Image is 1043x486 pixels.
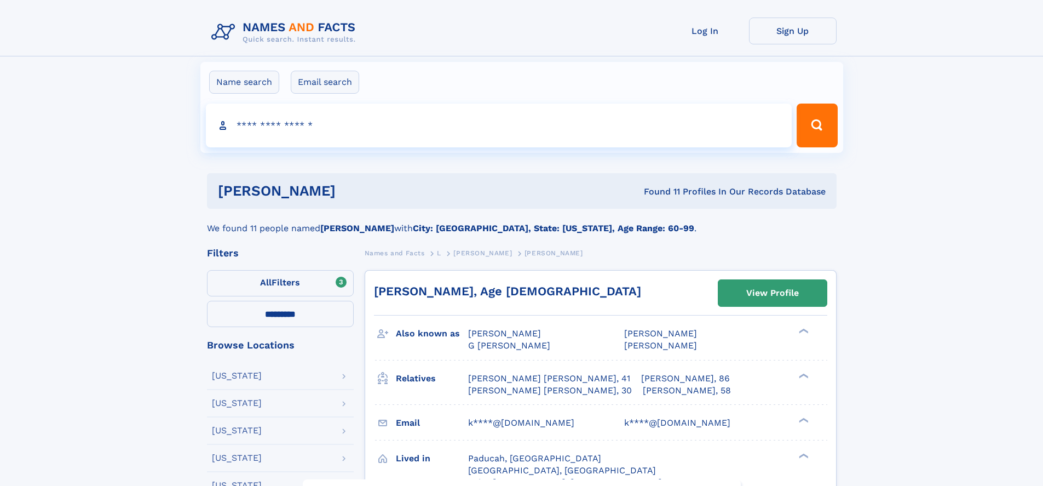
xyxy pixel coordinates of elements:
[396,324,468,343] h3: Also known as
[396,369,468,388] h3: Relatives
[437,246,441,260] a: L
[643,385,731,397] a: [PERSON_NAME], 58
[207,340,354,350] div: Browse Locations
[207,209,837,235] div: We found 11 people named with .
[641,373,730,385] a: [PERSON_NAME], 86
[796,452,809,459] div: ❯
[624,340,697,351] span: [PERSON_NAME]
[212,454,262,462] div: [US_STATE]
[291,71,359,94] label: Email search
[437,249,441,257] span: L
[207,270,354,296] label: Filters
[746,281,799,306] div: View Profile
[468,373,630,385] a: [PERSON_NAME] [PERSON_NAME], 41
[797,104,837,147] button: Search Button
[365,246,425,260] a: Names and Facts
[796,328,809,335] div: ❯
[413,223,694,233] b: City: [GEOGRAPHIC_DATA], State: [US_STATE], Age Range: 60-99
[218,184,490,198] h1: [PERSON_NAME]
[260,277,272,288] span: All
[374,284,641,298] a: [PERSON_NAME], Age [DEMOGRAPHIC_DATA]
[796,372,809,379] div: ❯
[212,371,262,380] div: [US_STATE]
[624,328,697,339] span: [PERSON_NAME]
[718,280,827,306] a: View Profile
[749,18,837,44] a: Sign Up
[209,71,279,94] label: Name search
[468,465,656,476] span: [GEOGRAPHIC_DATA], [GEOGRAPHIC_DATA]
[453,249,512,257] span: [PERSON_NAME]
[396,414,468,432] h3: Email
[796,416,809,424] div: ❯
[661,18,749,44] a: Log In
[468,328,541,339] span: [PERSON_NAME]
[468,385,632,397] a: [PERSON_NAME] [PERSON_NAME], 30
[207,248,354,258] div: Filters
[212,399,262,408] div: [US_STATE]
[320,223,394,233] b: [PERSON_NAME]
[453,246,512,260] a: [PERSON_NAME]
[468,340,550,351] span: G [PERSON_NAME]
[489,186,826,198] div: Found 11 Profiles In Our Records Database
[206,104,792,147] input: search input
[207,18,365,47] img: Logo Names and Facts
[525,249,583,257] span: [PERSON_NAME]
[396,449,468,468] h3: Lived in
[468,453,601,464] span: Paducah, [GEOGRAPHIC_DATA]
[212,426,262,435] div: [US_STATE]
